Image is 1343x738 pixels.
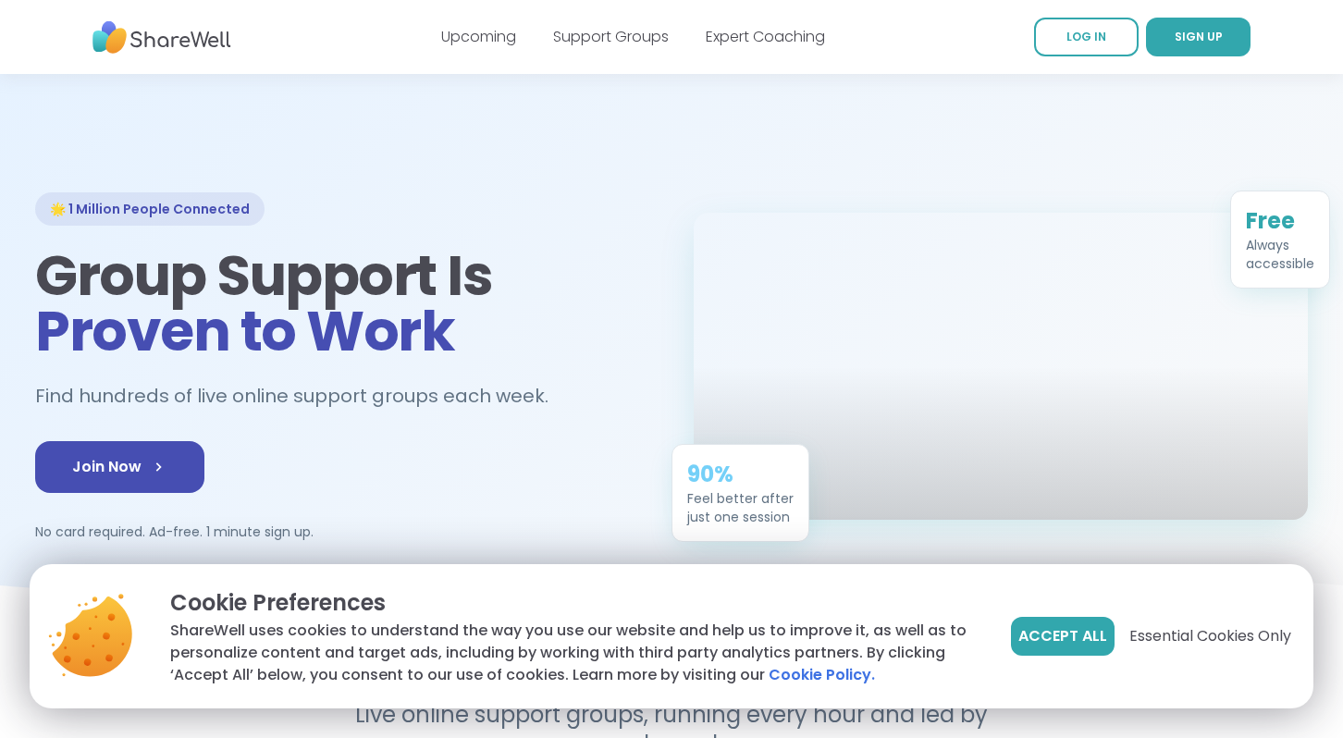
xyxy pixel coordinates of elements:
span: SIGN UP [1175,29,1223,44]
a: SIGN UP [1146,18,1251,56]
div: Always accessible [1246,236,1314,273]
span: Join Now [72,456,167,478]
p: ShareWell uses cookies to understand the way you use our website and help us to improve it, as we... [170,620,981,686]
a: Support Groups [553,26,669,47]
a: LOG IN [1034,18,1139,56]
a: Upcoming [441,26,516,47]
div: 90% [687,460,794,489]
h2: Find hundreds of live online support groups each week. [35,381,568,412]
a: Join Now [35,441,204,493]
a: Expert Coaching [706,26,825,47]
span: Essential Cookies Only [1129,625,1291,647]
p: No card required. Ad-free. 1 minute sign up. [35,523,649,541]
span: Proven to Work [35,292,454,370]
div: Feel better after just one session [687,489,794,526]
div: Free [1246,206,1314,236]
a: Cookie Policy. [769,664,875,686]
h1: Group Support Is [35,248,649,359]
button: Accept All [1011,617,1115,656]
p: Cookie Preferences [170,586,981,620]
div: 🌟 1 Million People Connected [35,192,265,226]
span: Accept All [1018,625,1107,647]
img: ShareWell Nav Logo [92,12,231,63]
span: LOG IN [1066,29,1106,44]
